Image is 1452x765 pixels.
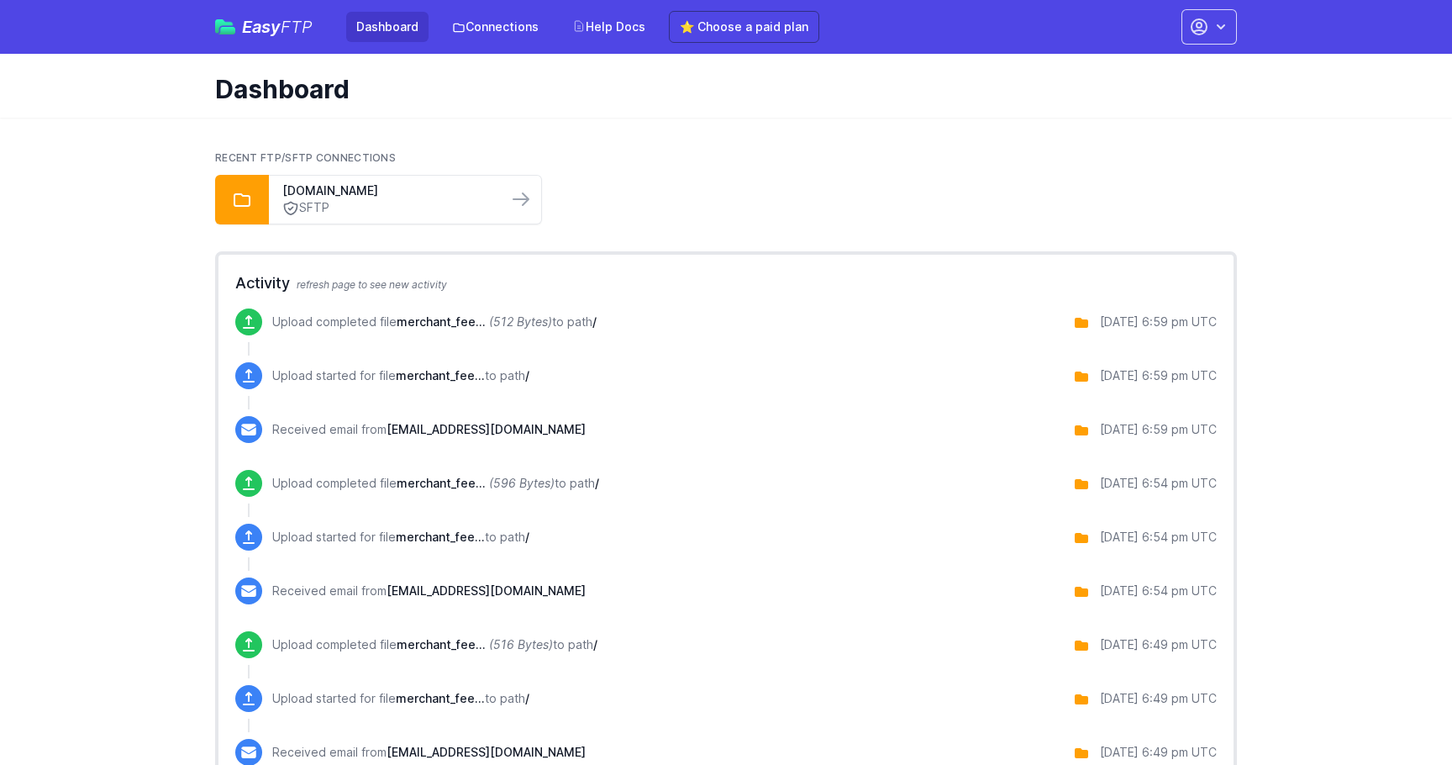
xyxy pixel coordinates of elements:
[1100,367,1217,384] div: [DATE] 6:59 pm UTC
[525,368,529,382] span: /
[387,422,586,436] span: [EMAIL_ADDRESS][DOMAIN_NAME]
[272,475,599,492] p: Upload completed file to path
[215,18,313,35] a: EasyFTP
[272,744,586,761] p: Received email from
[489,476,555,490] i: (596 Bytes)
[272,367,529,384] p: Upload started for file to path
[272,421,586,438] p: Received email from
[396,530,485,544] span: merchant_feed_.json.gz
[1100,744,1217,761] div: [DATE] 6:49 pm UTC
[272,690,529,707] p: Upload started for file to path
[1100,529,1217,546] div: [DATE] 6:54 pm UTC
[272,636,597,653] p: Upload completed file to path
[235,272,1217,295] h2: Activity
[272,529,529,546] p: Upload started for file to path
[669,11,819,43] a: ⭐ Choose a paid plan
[272,314,597,330] p: Upload completed file to path
[489,637,553,652] i: (516 Bytes)
[396,368,485,382] span: merchant_feed_.json.gz
[1100,314,1217,330] div: [DATE] 6:59 pm UTC
[215,151,1237,165] h2: Recent FTP/SFTP Connections
[1100,475,1217,492] div: [DATE] 6:54 pm UTC
[1100,690,1217,707] div: [DATE] 6:49 pm UTC
[281,17,313,37] span: FTP
[297,278,447,291] span: refresh page to see new activity
[346,12,429,42] a: Dashboard
[489,314,552,329] i: (512 Bytes)
[593,637,597,652] span: /
[282,182,494,199] a: [DOMAIN_NAME]
[592,314,597,329] span: /
[397,314,486,329] span: merchant_feed_.json.gz
[397,476,486,490] span: merchant_feed_.json.gz
[1100,583,1217,599] div: [DATE] 6:54 pm UTC
[282,199,494,217] a: SFTP
[1100,421,1217,438] div: [DATE] 6:59 pm UTC
[1100,636,1217,653] div: [DATE] 6:49 pm UTC
[387,583,586,598] span: [EMAIL_ADDRESS][DOMAIN_NAME]
[396,691,485,705] span: merchant_feed_.json.gz
[272,583,586,599] p: Received email from
[242,18,313,35] span: Easy
[525,691,529,705] span: /
[215,74,1223,104] h1: Dashboard
[397,637,486,652] span: merchant_feed_.json.gz
[562,12,655,42] a: Help Docs
[215,19,235,34] img: easyftp_logo.png
[595,476,599,490] span: /
[387,745,586,759] span: [EMAIL_ADDRESS][DOMAIN_NAME]
[442,12,549,42] a: Connections
[525,530,529,544] span: /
